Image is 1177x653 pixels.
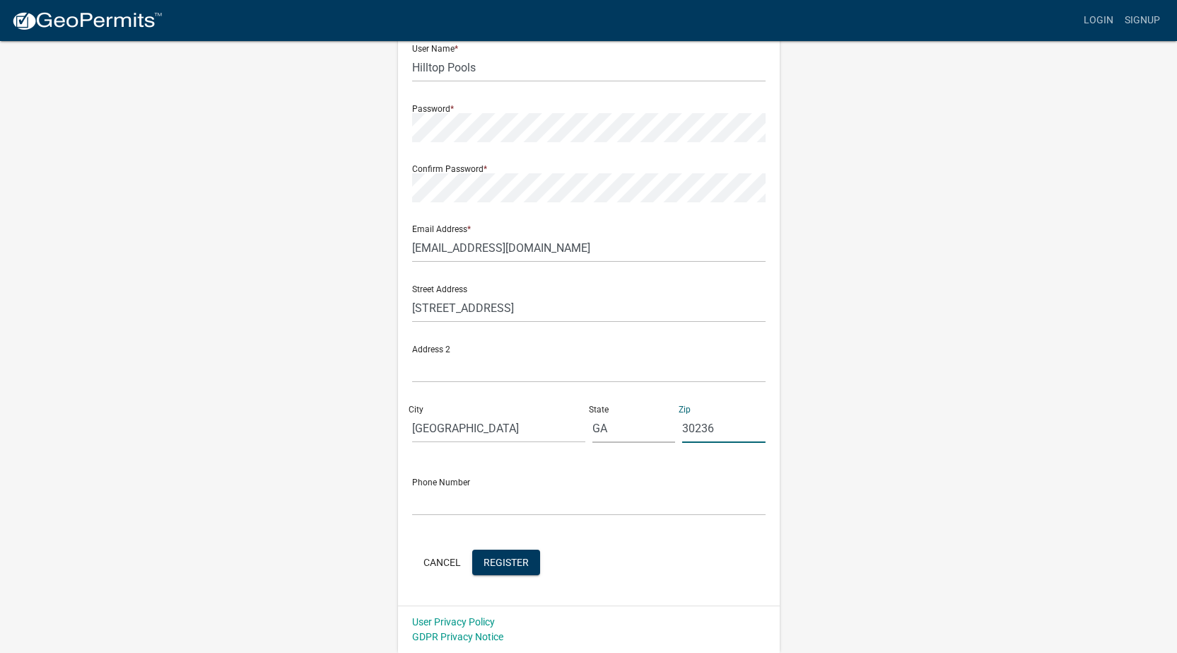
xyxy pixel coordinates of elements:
[412,616,495,628] a: User Privacy Policy
[1119,7,1166,34] a: Signup
[1078,7,1119,34] a: Login
[412,631,503,642] a: GDPR Privacy Notice
[484,556,529,567] span: Register
[472,550,540,575] button: Register
[412,550,472,575] button: Cancel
